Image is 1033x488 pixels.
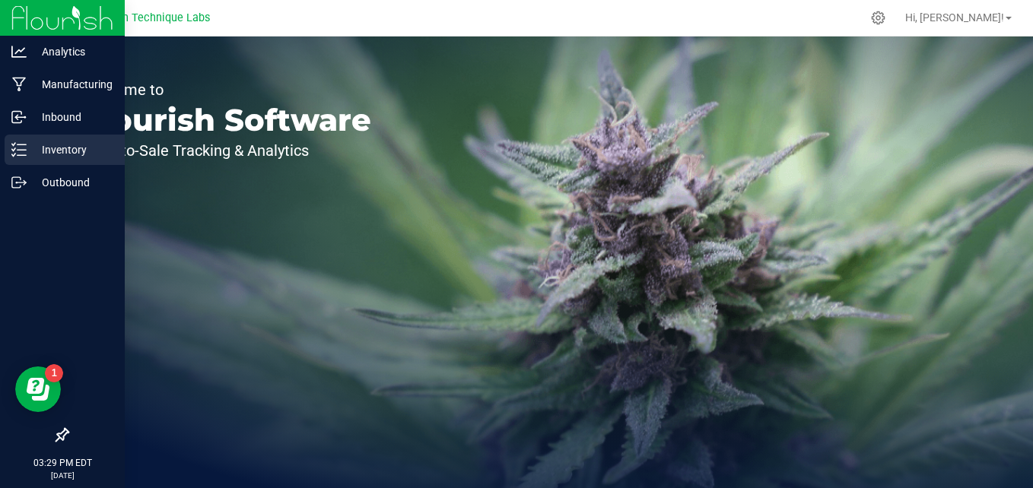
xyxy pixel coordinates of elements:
p: 03:29 PM EDT [7,456,118,470]
inline-svg: Outbound [11,175,27,190]
div: Manage settings [869,11,888,25]
p: Flourish Software [82,105,371,135]
p: Inventory [27,141,118,159]
p: Inbound [27,108,118,126]
inline-svg: Analytics [11,44,27,59]
p: Welcome to [82,82,371,97]
inline-svg: Manufacturing [11,77,27,92]
inline-svg: Inventory [11,142,27,157]
p: Seed-to-Sale Tracking & Analytics [82,143,371,158]
span: Hi, [PERSON_NAME]! [905,11,1004,24]
p: [DATE] [7,470,118,481]
inline-svg: Inbound [11,109,27,125]
p: Outbound [27,173,118,192]
iframe: Resource center [15,366,61,412]
p: Analytics [27,43,118,61]
p: Manufacturing [27,75,118,93]
span: Clean Technique Labs [100,11,210,24]
iframe: Resource center unread badge [45,364,63,382]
